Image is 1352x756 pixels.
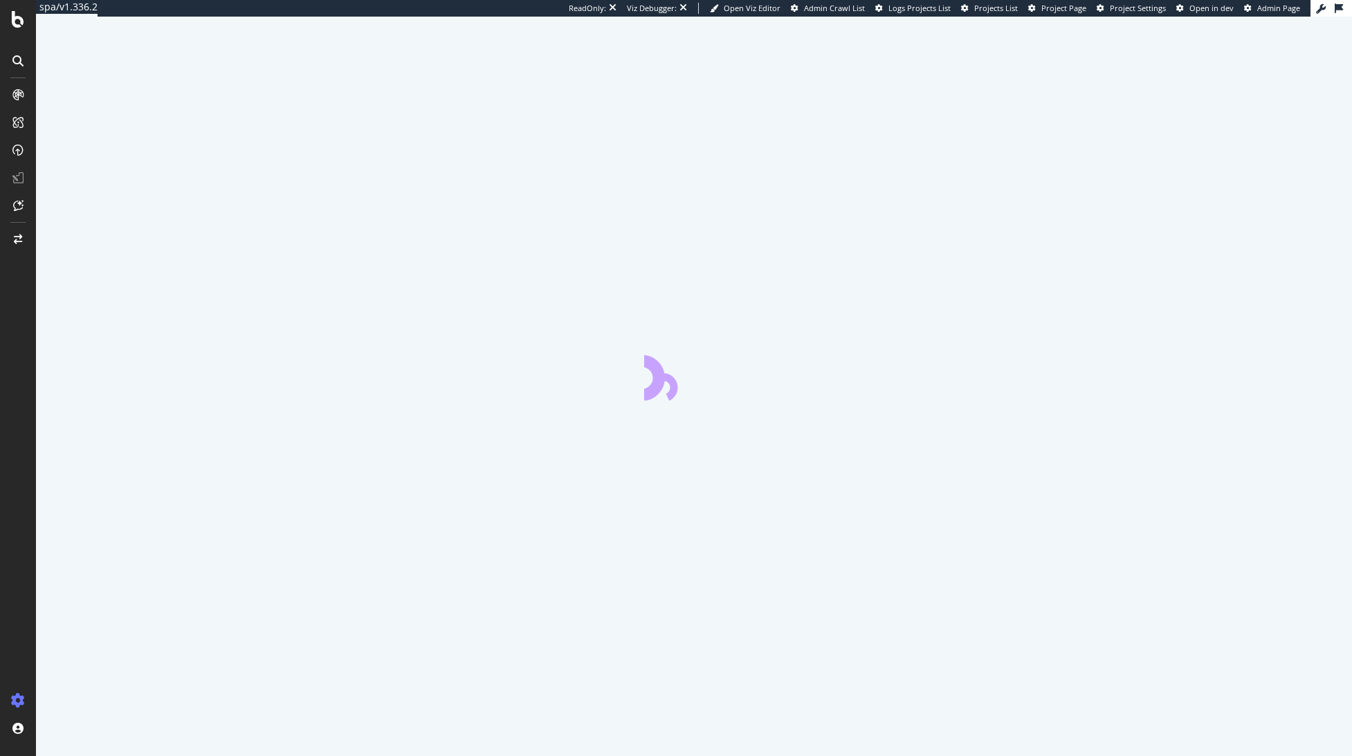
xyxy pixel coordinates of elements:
[1176,3,1234,14] a: Open in dev
[569,3,606,14] div: ReadOnly:
[974,3,1018,13] span: Projects List
[710,3,780,14] a: Open Viz Editor
[804,3,865,13] span: Admin Crawl List
[1257,3,1300,13] span: Admin Page
[875,3,951,14] a: Logs Projects List
[1244,3,1300,14] a: Admin Page
[1028,3,1086,14] a: Project Page
[644,351,744,400] div: animation
[961,3,1018,14] a: Projects List
[791,3,865,14] a: Admin Crawl List
[1189,3,1234,13] span: Open in dev
[888,3,951,13] span: Logs Projects List
[1041,3,1086,13] span: Project Page
[627,3,677,14] div: Viz Debugger:
[1110,3,1166,13] span: Project Settings
[724,3,780,13] span: Open Viz Editor
[1097,3,1166,14] a: Project Settings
